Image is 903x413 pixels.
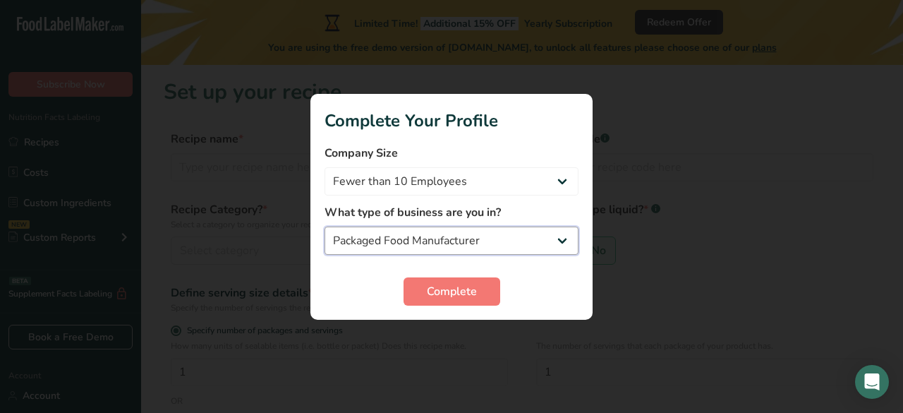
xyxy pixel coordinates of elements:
[325,108,578,133] h1: Complete Your Profile
[427,283,477,300] span: Complete
[325,204,578,221] label: What type of business are you in?
[325,145,578,162] label: Company Size
[404,277,500,306] button: Complete
[855,365,889,399] div: Open Intercom Messenger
